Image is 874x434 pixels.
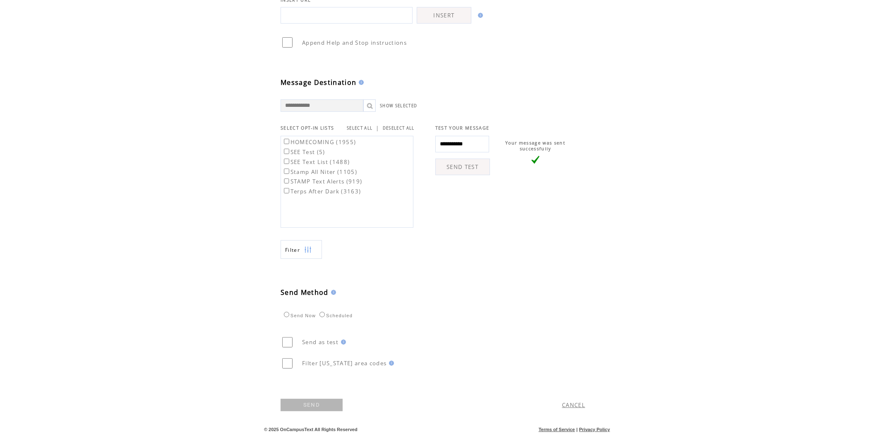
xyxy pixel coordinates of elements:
[281,78,356,87] span: Message Destination
[505,140,565,152] span: Your message was sent successfully
[339,340,346,345] img: help.gif
[282,168,357,176] label: Stamp All Niter (1105)
[281,288,329,297] span: Send Method
[539,427,575,432] a: Terms of Service
[282,138,356,146] label: HOMECOMING (1955)
[284,188,289,193] input: Terps After Dark (3163)
[284,169,289,174] input: Stamp All Niter (1105)
[284,178,289,184] input: STAMP Text Alerts (919)
[304,241,312,259] img: filters.png
[264,427,358,432] span: © 2025 OnCampusText All Rights Reserved
[380,103,417,108] a: SHOW SELECTED
[284,312,289,317] input: Send Now
[281,240,322,259] a: Filter
[282,148,325,156] label: SEE Test (5)
[281,399,343,411] a: SEND
[576,427,578,432] span: |
[282,158,350,166] label: SEE Text List (1488)
[317,313,353,318] label: Scheduled
[376,124,379,132] span: |
[281,125,334,131] span: SELECT OPT-IN LISTS
[302,359,387,367] span: Filter [US_STATE] area codes
[282,178,363,185] label: STAMP Text Alerts (919)
[435,159,490,175] a: SEND TEST
[319,312,325,317] input: Scheduled
[284,159,289,164] input: SEE Text List (1488)
[562,401,585,409] a: CANCEL
[282,313,316,318] label: Send Now
[302,338,339,346] span: Send as test
[285,246,300,253] span: Show filters
[475,13,483,18] img: help.gif
[284,149,289,154] input: SEE Test (5)
[531,156,540,164] img: vLarge.png
[417,7,471,24] a: INSERT
[282,188,361,195] label: Terps After Dark (3163)
[579,427,610,432] a: Privacy Policy
[329,290,336,295] img: help.gif
[356,80,364,85] img: help.gif
[435,125,490,131] span: TEST YOUR MESSAGE
[284,139,289,144] input: HOMECOMING (1955)
[302,39,407,46] span: Append Help and Stop instructions
[383,125,415,131] a: DESELECT ALL
[387,361,394,366] img: help.gif
[347,125,372,131] a: SELECT ALL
